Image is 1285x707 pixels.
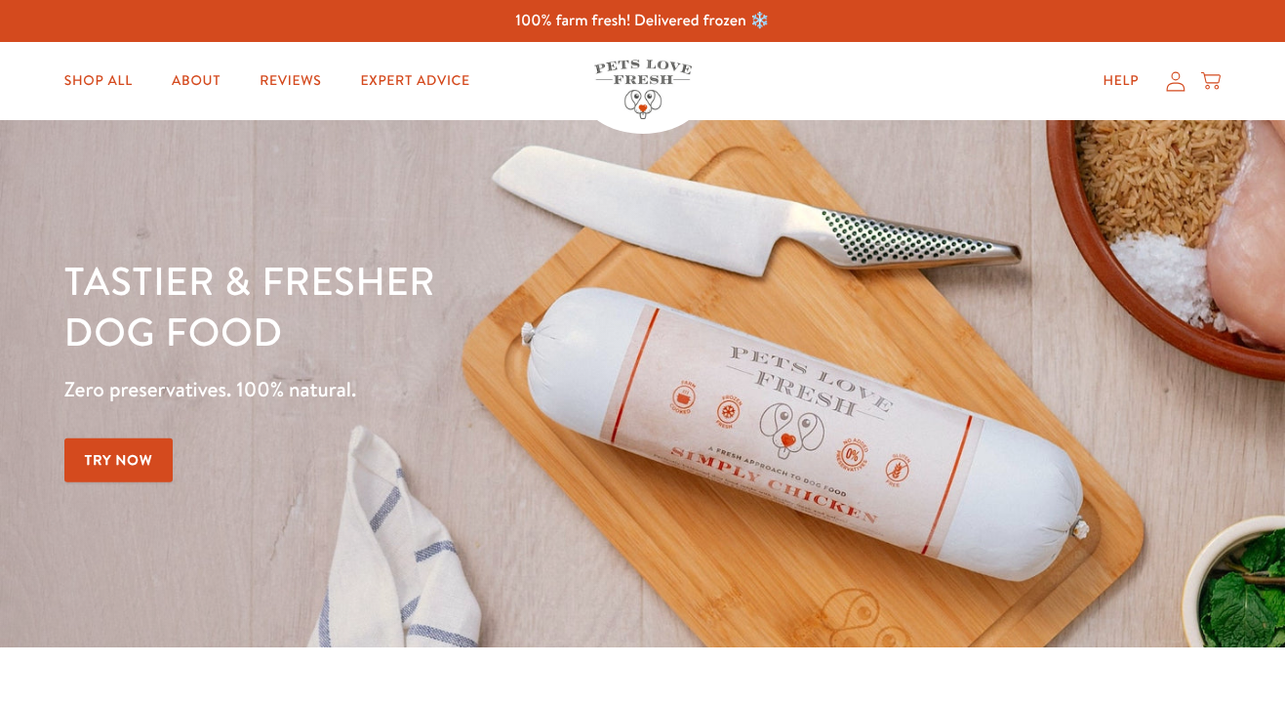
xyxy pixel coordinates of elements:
[345,62,486,101] a: Expert Advice
[49,62,148,101] a: Shop All
[594,60,692,119] img: Pets Love Fresh
[64,438,174,482] a: Try Now
[64,255,835,356] h1: Tastier & fresher dog food
[156,62,236,101] a: About
[1087,62,1154,101] a: Help
[244,62,337,101] a: Reviews
[64,372,835,407] p: Zero preservatives. 100% natural.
